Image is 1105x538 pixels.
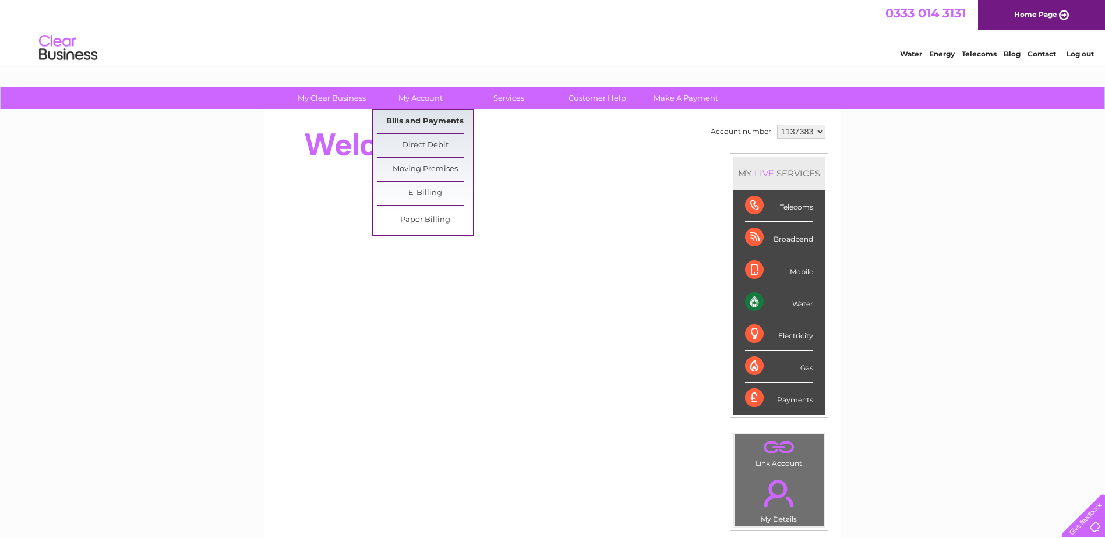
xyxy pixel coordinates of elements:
[885,6,966,20] a: 0333 014 3131
[745,190,813,222] div: Telecoms
[737,473,821,514] a: .
[708,122,774,141] td: Account number
[38,30,98,66] img: logo.png
[734,434,824,470] td: Link Account
[745,222,813,254] div: Broadband
[900,49,922,58] a: Water
[929,49,955,58] a: Energy
[745,254,813,286] div: Mobile
[377,208,473,232] a: Paper Billing
[745,286,813,318] div: Water
[549,87,645,109] a: Customer Help
[377,110,473,133] a: Bills and Payments
[1004,49,1021,58] a: Blog
[278,6,828,56] div: Clear Business is a trading name of Verastar Limited (registered in [GEOGRAPHIC_DATA] No. 3667643...
[745,351,813,383] div: Gas
[745,318,813,351] div: Electricity
[1067,49,1094,58] a: Log out
[377,158,473,181] a: Moving Premises
[745,383,813,414] div: Payments
[734,470,824,527] td: My Details
[737,437,821,458] a: .
[638,87,734,109] a: Make A Payment
[752,168,776,179] div: LIVE
[372,87,468,109] a: My Account
[377,134,473,157] a: Direct Debit
[377,182,473,205] a: E-Billing
[733,157,825,190] div: MY SERVICES
[284,87,380,109] a: My Clear Business
[461,87,557,109] a: Services
[1028,49,1056,58] a: Contact
[962,49,997,58] a: Telecoms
